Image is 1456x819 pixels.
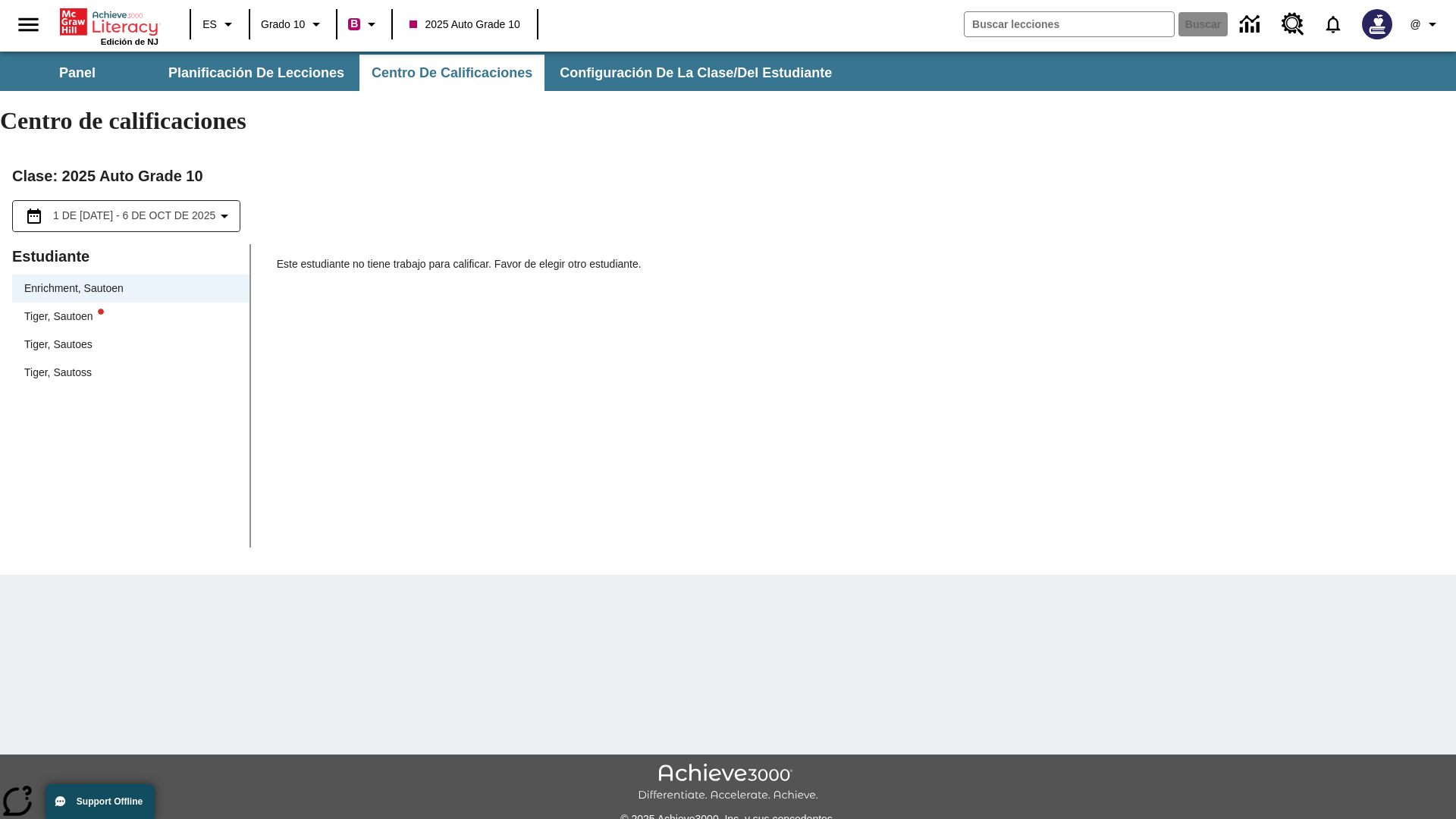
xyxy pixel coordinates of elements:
button: Perfil/Configuración [1401,11,1450,38]
span: Panel [59,64,96,82]
span: Centro de calificaciones [372,64,532,82]
button: Seleccione el intervalo de fechas opción del menú [19,207,234,225]
span: 1 de [DATE] - 6 de oct de 2025 [53,208,215,224]
button: Abrir el menú lateral [6,2,51,47]
span: Planificación de lecciones [168,64,344,82]
input: Buscar campo [965,12,1174,36]
svg: Collapse Date Range Filter [215,207,234,225]
p: Este estudiante no tiene trabajo para calificar. Favor de elegir otro estudiante. [277,256,1444,284]
img: Avatar [1362,9,1392,39]
span: Configuración de la clase/del estudiante [560,64,832,82]
div: Enrichment, Sautoen [24,281,124,297]
button: Lenguaje: ES, Selecciona un idioma [196,11,244,38]
span: Support Offline [77,796,143,807]
img: Achieve3000 Differentiate Accelerate Achieve [638,764,818,802]
span: Edición de NJ [101,37,158,46]
button: Planificación de lecciones [156,55,356,91]
svg: writing assistant alert [98,309,104,315]
button: Grado: Grado 10, Elige un grado [255,11,331,38]
span: B [350,14,358,33]
div: Tiger, Sautoss [12,359,249,387]
button: Escoja un nuevo avatar [1353,5,1401,44]
span: Grado 10 [261,17,305,33]
div: Tiger, Sautoenwriting assistant alert [12,303,249,331]
a: Centro de información [1231,4,1272,45]
button: Panel [2,55,153,91]
button: Configuración de la clase/del estudiante [548,55,844,91]
a: Centro de recursos, Se abrirá en una pestaña nueva. [1272,4,1313,45]
div: Enrichment, Sautoen [12,275,249,303]
span: ES [202,17,217,33]
button: Support Offline [45,784,155,819]
a: Notificaciones [1313,5,1353,44]
button: Centro de calificaciones [359,55,544,91]
h2: Clase : 2025 Auto Grade 10 [12,164,1444,188]
div: Tiger, Sautoen [24,309,104,325]
div: Portada [60,5,158,46]
span: @ [1410,17,1420,33]
span: 2025 Auto Grade 10 [409,17,519,33]
div: Tiger, Sautoss [24,365,92,381]
div: Tiger, Sautoes [24,337,93,353]
p: Estudiante [12,244,249,268]
a: Portada [60,7,158,37]
div: Tiger, Sautoes [12,331,249,359]
button: Boost El color de la clase es rojo violeta. Cambiar el color de la clase. [342,11,387,38]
